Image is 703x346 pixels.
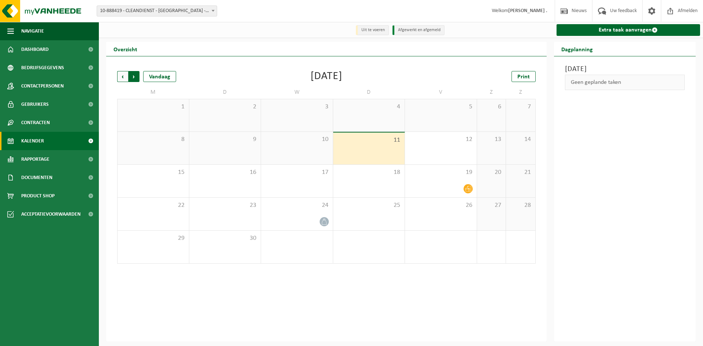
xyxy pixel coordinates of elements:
[265,103,329,111] span: 3
[565,64,685,75] h3: [DATE]
[393,25,445,35] li: Afgewerkt en afgemeld
[106,42,145,56] h2: Overzicht
[565,75,685,90] div: Geen geplande taken
[189,86,261,99] td: D
[21,22,44,40] span: Navigatie
[97,5,217,16] span: 10-888419 - CLEANDIENST - GENT - GENT
[121,168,185,176] span: 15
[481,135,502,144] span: 13
[21,40,49,59] span: Dashboard
[310,71,342,82] div: [DATE]
[337,201,401,209] span: 25
[265,168,329,176] span: 17
[21,150,49,168] span: Rapportage
[21,114,50,132] span: Contracten
[121,103,185,111] span: 1
[477,86,506,99] td: Z
[409,103,473,111] span: 5
[21,59,64,77] span: Bedrijfsgegevens
[117,71,128,82] span: Vorige
[265,135,329,144] span: 10
[21,205,81,223] span: Acceptatievoorwaarden
[193,234,257,242] span: 30
[21,132,44,150] span: Kalender
[481,103,502,111] span: 6
[409,168,473,176] span: 19
[409,201,473,209] span: 26
[337,168,401,176] span: 18
[508,8,547,14] strong: [PERSON_NAME] .
[261,86,333,99] td: W
[265,201,329,209] span: 24
[512,71,536,82] a: Print
[557,24,700,36] a: Extra taak aanvragen
[510,103,531,111] span: 7
[121,135,185,144] span: 8
[510,168,531,176] span: 21
[121,234,185,242] span: 29
[129,71,140,82] span: Volgende
[337,136,401,144] span: 11
[481,201,502,209] span: 27
[21,77,64,95] span: Contactpersonen
[510,135,531,144] span: 14
[193,135,257,144] span: 9
[506,86,535,99] td: Z
[337,103,401,111] span: 4
[554,42,600,56] h2: Dagplanning
[517,74,530,80] span: Print
[333,86,405,99] td: D
[510,201,531,209] span: 28
[193,168,257,176] span: 16
[193,103,257,111] span: 2
[97,6,217,16] span: 10-888419 - CLEANDIENST - GENT - GENT
[356,25,389,35] li: Uit te voeren
[409,135,473,144] span: 12
[481,168,502,176] span: 20
[121,201,185,209] span: 22
[21,187,55,205] span: Product Shop
[405,86,477,99] td: V
[193,201,257,209] span: 23
[21,168,52,187] span: Documenten
[117,86,189,99] td: M
[143,71,176,82] div: Vandaag
[21,95,49,114] span: Gebruikers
